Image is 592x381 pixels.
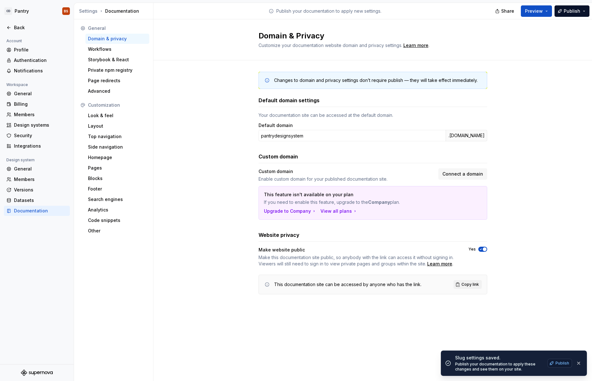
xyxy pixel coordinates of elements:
[259,153,298,160] h3: Custom domain
[4,7,12,15] div: CD
[468,247,476,252] label: Yes
[14,143,67,149] div: Integrations
[274,77,478,84] div: Changes to domain and privacy settings don’t require publish — they will take effect immediately.
[14,132,67,139] div: Security
[4,185,70,195] a: Versions
[4,164,70,174] a: General
[402,43,429,48] span: .
[4,110,70,120] a: Members
[85,142,149,152] a: Side navigation
[14,101,67,107] div: Billing
[88,175,147,182] div: Blocks
[455,355,544,361] div: Slug settings saved.
[85,121,149,131] a: Layout
[88,67,147,73] div: Private npm registry
[4,23,70,33] a: Back
[85,173,149,184] a: Blocks
[14,197,67,204] div: Datasets
[4,195,70,205] a: Datasets
[14,176,67,183] div: Members
[4,130,70,141] a: Security
[320,208,358,214] button: View all plans
[259,231,299,239] h3: Website privacy
[446,130,487,141] div: .[DOMAIN_NAME]
[4,206,70,216] a: Documentation
[274,281,421,288] div: This documentation site can be accessed by anyone who has the link.
[64,9,68,14] div: BS
[1,4,72,18] button: CDPantryBS
[564,8,580,14] span: Publish
[259,97,320,104] h3: Default domain settings
[14,208,67,214] div: Documentation
[259,247,457,253] div: Make website public
[85,194,149,204] a: Search engines
[88,57,147,63] div: Storybook & React
[88,25,147,31] div: General
[88,165,147,171] div: Pages
[427,261,452,267] a: Learn more
[14,90,67,97] div: General
[525,8,543,14] span: Preview
[4,120,70,130] a: Design systems
[88,144,147,150] div: Side navigation
[438,168,487,180] button: Connect a domain
[264,208,317,214] button: Upgrade to Company
[259,168,434,175] div: Custom domain
[259,122,293,129] label: Default domain
[259,112,487,118] div: Your documentation site can be accessed at the default domain.
[4,174,70,184] a: Members
[85,163,149,173] a: Pages
[88,154,147,161] div: Homepage
[85,86,149,96] a: Advanced
[79,8,98,14] button: Settings
[85,131,149,142] a: Top navigation
[259,31,480,41] h2: Domain & Privacy
[88,102,147,108] div: Customization
[14,57,67,63] div: Authentication
[14,111,67,118] div: Members
[88,46,147,52] div: Workflows
[548,359,572,368] button: Publish
[21,370,53,376] svg: Supernova Logo
[14,166,67,172] div: General
[85,55,149,65] a: Storybook & React
[88,228,147,234] div: Other
[259,43,402,48] span: Customize your documentation website domain and privacy settings.
[4,141,70,151] a: Integrations
[88,112,147,119] div: Look & feel
[14,187,67,193] div: Versions
[85,226,149,236] a: Other
[442,171,483,177] span: Connect a domain
[521,5,552,17] button: Preview
[85,110,149,121] a: Look & feel
[4,156,37,164] div: Design system
[88,217,147,224] div: Code snippets
[88,196,147,203] div: Search engines
[85,205,149,215] a: Analytics
[454,280,482,289] button: Copy link
[85,34,149,44] a: Domain & privacy
[4,37,24,45] div: Account
[79,8,151,14] div: Documentation
[14,122,67,128] div: Design systems
[85,215,149,225] a: Code snippets
[4,81,30,89] div: Workspace
[85,184,149,194] a: Footer
[88,207,147,213] div: Analytics
[4,45,70,55] a: Profile
[14,24,67,31] div: Back
[88,88,147,94] div: Advanced
[4,89,70,99] a: General
[492,5,518,17] button: Share
[4,66,70,76] a: Notifications
[403,42,428,49] a: Learn more
[555,361,569,366] span: Publish
[14,47,67,53] div: Profile
[555,5,589,17] button: Publish
[259,176,434,182] div: Enable custom domain for your published documentation site.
